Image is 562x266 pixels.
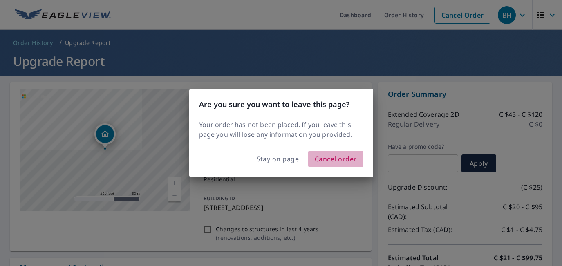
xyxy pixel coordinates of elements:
[315,153,357,165] span: Cancel order
[308,151,363,167] button: Cancel order
[199,120,363,139] p: Your order has not been placed. If you leave this page you will lose any information you provided.
[199,99,363,110] h3: Are you sure you want to leave this page?
[251,151,305,167] button: Stay on page
[257,153,299,165] span: Stay on page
